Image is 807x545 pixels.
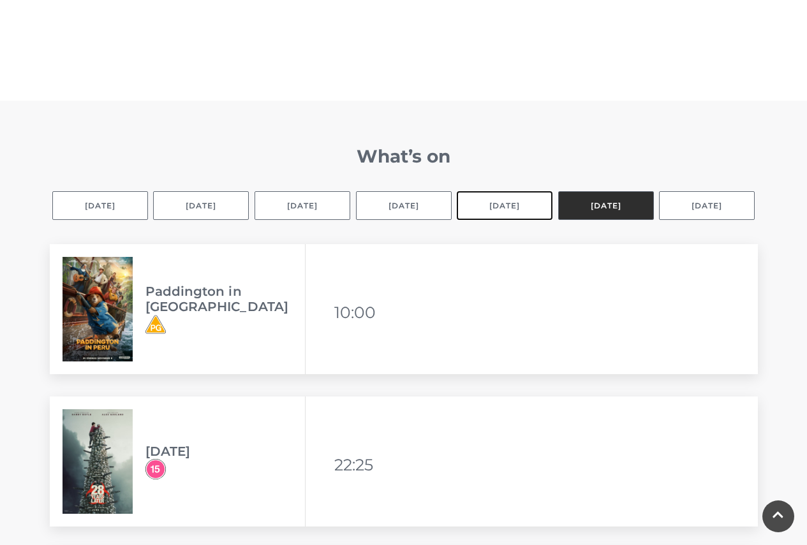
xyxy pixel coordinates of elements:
button: [DATE] [153,191,249,220]
button: [DATE] [255,191,350,220]
button: [DATE] [356,191,452,220]
h3: Paddington in [GEOGRAPHIC_DATA] [145,284,305,314]
button: [DATE] [52,191,148,220]
h2: What’s on [50,145,758,167]
h3: [DATE] [145,444,305,459]
button: [DATE] [558,191,654,220]
button: [DATE] [659,191,755,220]
li: 10:00 [334,297,379,328]
button: [DATE] [457,191,552,220]
li: 22:25 [334,449,379,480]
